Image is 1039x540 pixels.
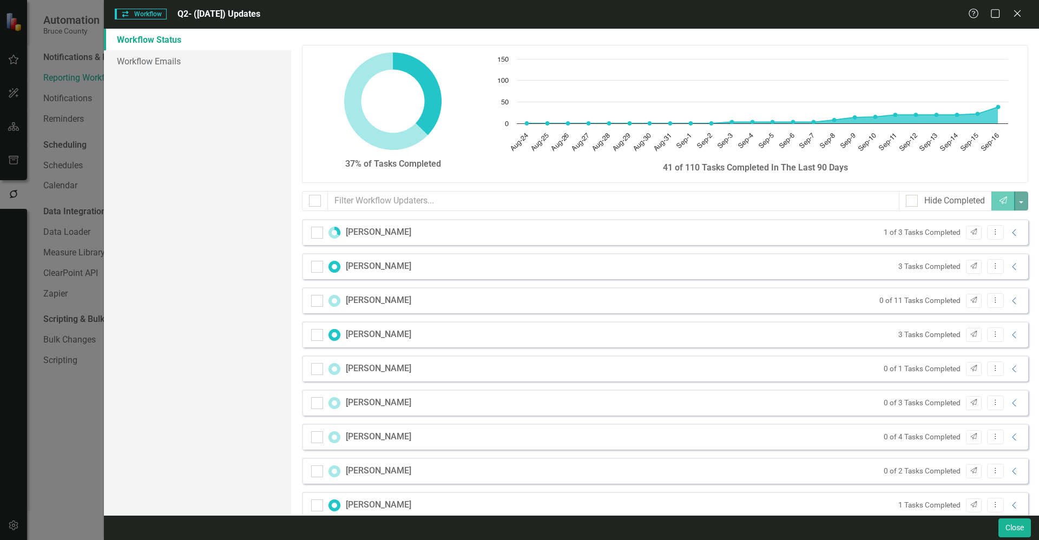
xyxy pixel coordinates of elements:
[346,294,411,307] div: [PERSON_NAME]
[524,121,529,126] path: Aug-24, 0. Tasks Completed.
[898,330,961,340] small: 3 Tasks Completed
[791,120,795,124] path: Sep-6, 3. Tasks Completed.
[346,465,411,477] div: [PERSON_NAME]
[898,261,961,272] small: 3 Tasks Completed
[346,363,411,375] div: [PERSON_NAME]
[884,466,961,476] small: 0 of 2 Tasks Completed
[811,120,816,124] path: Sep-7, 3. Tasks Completed.
[346,260,411,273] div: [PERSON_NAME]
[492,54,1014,162] svg: Interactive chart
[550,132,570,153] text: Aug-26
[545,121,549,126] path: Aug-25, 0. Tasks Completed.
[346,328,411,341] div: [PERSON_NAME]
[934,113,938,117] path: Sep-13, 20. Tasks Completed.
[668,121,672,126] path: Aug-31, 0. Tasks Completed.
[177,9,260,19] span: Q2- ([DATE]) Updates
[509,132,529,153] text: Aug-24
[893,113,897,117] path: Sep-11, 20. Tasks Completed.
[959,132,980,153] text: Sep-15
[798,132,816,150] text: Sep-7
[675,132,693,150] text: Sep-1
[778,132,795,150] text: Sep-6
[565,121,570,126] path: Aug-26, 0. Tasks Completed.
[879,295,961,306] small: 0 of 11 Tasks Completed
[688,121,693,126] path: Sep-1, 0. Tasks Completed.
[736,132,754,150] text: Sep-4
[884,432,961,442] small: 0 of 4 Tasks Completed
[570,132,591,153] text: Aug-27
[975,111,979,116] path: Sep-15, 22. Tasks Completed.
[980,132,1001,153] text: Sep-16
[345,159,441,169] strong: 37% of Tasks Completed
[709,121,713,126] path: Sep-2, 0. Tasks Completed.
[898,500,961,510] small: 1 Tasks Completed
[607,121,611,126] path: Aug-28, 0. Tasks Completed.
[497,77,509,84] text: 100
[663,162,848,173] strong: 41 of 110 Tasks Completed In The Last 90 Days
[924,195,985,207] div: Hide Completed
[998,518,1031,537] button: Close
[611,132,632,153] text: Aug-29
[918,132,939,153] text: Sep-13
[632,132,652,153] text: Aug-30
[913,113,918,117] path: Sep-12, 20. Tasks Completed.
[770,120,774,124] path: Sep-5, 3. Tasks Completed.
[652,132,673,153] text: Aug-31
[884,364,961,374] small: 0 of 1 Tasks Completed
[996,105,1000,109] path: Sep-16, 38. Tasks Completed.
[729,120,734,124] path: Sep-3, 3. Tasks Completed.
[501,99,509,106] text: 50
[104,50,291,72] a: Workflow Emails
[647,121,652,126] path: Aug-30, 0. Tasks Completed.
[852,115,857,120] path: Sep-9, 14. Tasks Completed.
[346,397,411,409] div: [PERSON_NAME]
[529,132,550,153] text: Aug-25
[696,132,714,150] text: Sep-2
[115,9,167,19] span: Workflow
[757,132,775,150] text: Sep-5
[832,117,836,122] path: Sep-8, 8. Tasks Completed.
[884,398,961,408] small: 0 of 3 Tasks Completed
[878,132,898,152] text: Sep-11
[857,132,878,153] text: Sep-10
[492,54,1020,162] div: Chart. Highcharts interactive chart.
[839,132,857,150] text: Sep-9
[327,191,900,211] input: Filter Workflow Updaters...
[939,132,959,153] text: Sep-14
[627,121,632,126] path: Aug-29, 0. Tasks Completed.
[873,115,877,119] path: Sep-10, 15. Tasks Completed.
[346,431,411,443] div: [PERSON_NAME]
[586,121,590,126] path: Aug-27, 0. Tasks Completed.
[898,132,918,153] text: Sep-12
[716,132,734,150] text: Sep-3
[884,227,961,238] small: 1 of 3 Tasks Completed
[955,113,959,117] path: Sep-14, 20. Tasks Completed.
[505,121,509,128] text: 0
[497,56,509,63] text: 150
[819,132,837,150] text: Sep-8
[591,132,611,153] text: Aug-28
[104,29,291,50] a: Workflow Status
[750,120,754,124] path: Sep-4, 3. Tasks Completed.
[346,226,411,239] div: [PERSON_NAME]
[346,499,411,511] div: [PERSON_NAME]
